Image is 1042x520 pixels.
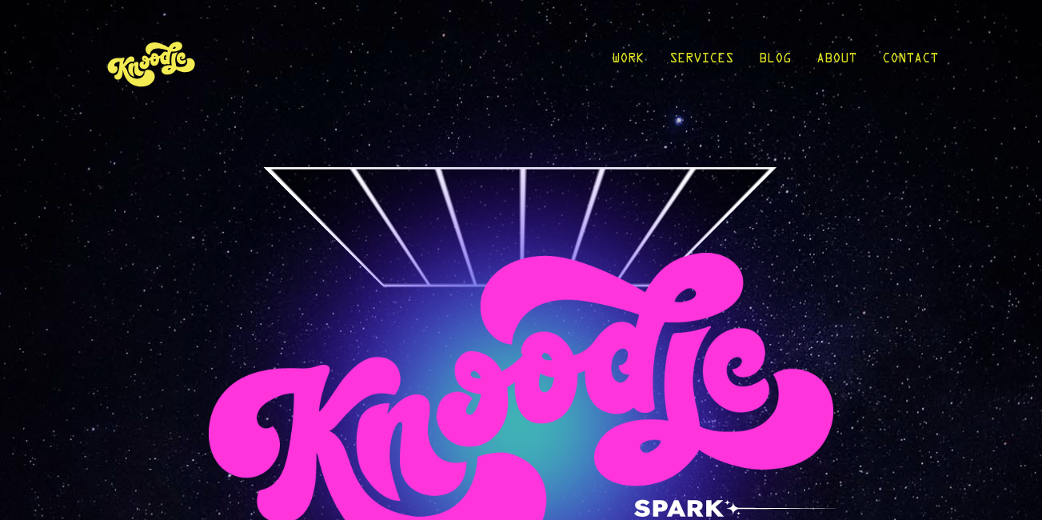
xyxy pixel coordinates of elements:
[104,26,200,100] img: KnoLogo(yellow)
[882,26,938,100] a: Contact
[669,26,733,100] a: Services
[816,26,856,100] a: About
[612,26,644,100] a: Work
[759,26,791,100] a: Blog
